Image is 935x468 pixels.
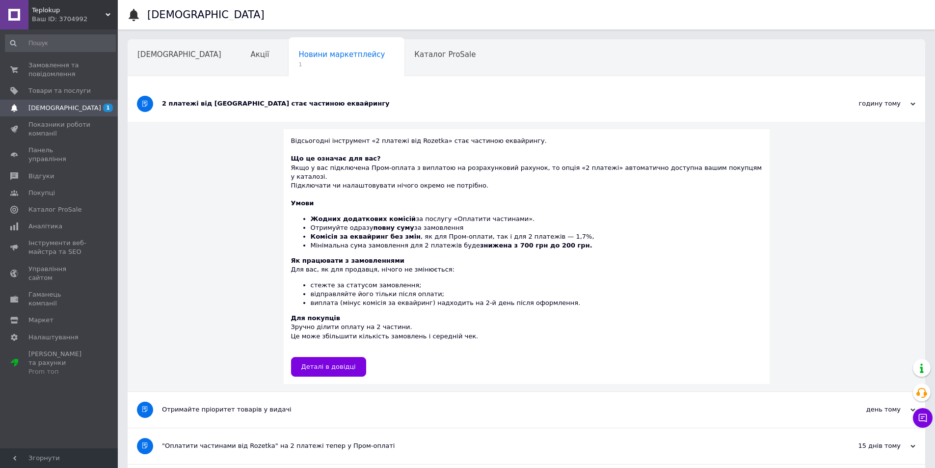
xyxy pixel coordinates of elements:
[291,137,762,154] div: Відсьогодні інструмент «2 платежі від Rozetka» стає частиною еквайрингу.
[103,104,113,112] span: 1
[291,155,381,162] b: Що це означає для вас?
[162,99,817,108] div: 2 платежі від [GEOGRAPHIC_DATA] стає частиною еквайрингу
[298,61,385,68] span: 1
[311,233,421,240] b: Комісія за еквайринг без змін
[28,189,55,197] span: Покупці
[5,34,116,52] input: Пошук
[28,61,91,79] span: Замовлення та повідомлення
[311,215,762,223] li: за послугу «Оплатити частинами».
[291,314,340,322] b: Для покупців
[28,86,91,95] span: Товари та послуги
[291,357,366,377] a: Деталі в довідці
[291,257,404,264] b: Як працювати з замовленнями
[147,9,265,21] h1: [DEMOGRAPHIC_DATA]
[291,314,762,350] div: Зручно ділити оплату на 2 частини. Це може збільшити кількість замовлень і середній чек.
[301,363,356,370] span: Деталі в довідці
[32,15,118,24] div: Ваш ID: 3704992
[28,316,53,325] span: Маркет
[817,405,915,414] div: день тому
[137,50,221,59] span: [DEMOGRAPHIC_DATA]
[311,299,762,307] li: виплата (мінус комісія за еквайринг) надходить на 2-й день після оформлення.
[311,290,762,299] li: відправляйте його тільки після оплати;
[373,224,414,231] b: повну суму
[28,146,91,164] span: Панель управління
[291,256,762,307] div: Для вас, як для продавця, нічого не змінюється:
[28,172,54,181] span: Відгуки
[28,290,91,308] span: Гаманець компанії
[311,232,762,241] li: , як для Пром-оплати, так і для 2 платежів — 1,7%,
[817,441,915,450] div: 15 днів тому
[480,242,592,249] b: знижена з 700 грн до 200 грн.
[162,405,817,414] div: Отримайте пріоритет товарів у видачі
[291,154,762,190] div: Якщо у вас підключена Пром-оплата з виплатою на розрахунковий рахунок, то опція «2 платежі» автом...
[311,241,762,250] li: Мінімальна сума замовлення для 2 платежів буде
[28,265,91,282] span: Управління сайтом
[28,239,91,256] span: Інструменти веб-майстра та SEO
[311,215,416,222] b: Жодних додаткових комісій
[32,6,106,15] span: Teplokup
[251,50,269,59] span: Акції
[28,350,91,377] span: [PERSON_NAME] та рахунки
[162,441,817,450] div: "Оплатити частинами від Rozetka" на 2 платежі тепер у Пром-оплаті
[28,367,91,376] div: Prom топ
[28,104,101,112] span: [DEMOGRAPHIC_DATA]
[311,281,762,290] li: стежте за статусом замовлення;
[311,223,762,232] li: Отримуйте одразу за замовлення
[28,120,91,138] span: Показники роботи компанії
[913,408,933,428] button: Чат з покупцем
[298,50,385,59] span: Новини маркетплейсу
[28,205,81,214] span: Каталог ProSale
[28,222,62,231] span: Аналітика
[414,50,476,59] span: Каталог ProSale
[28,333,79,342] span: Налаштування
[817,99,915,108] div: годину тому
[291,199,314,207] b: Умови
